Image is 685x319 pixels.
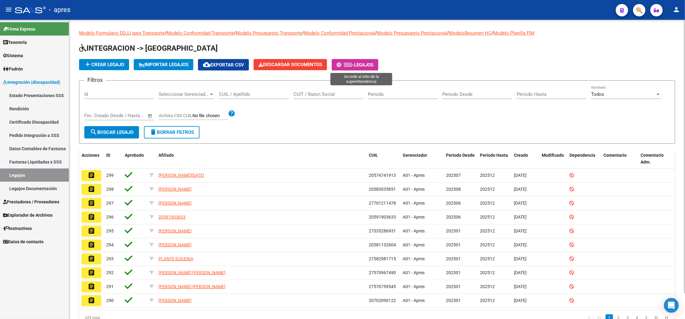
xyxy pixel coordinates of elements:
span: A01 - Apres [403,270,425,275]
span: 202512 [480,215,495,219]
span: 202512 [480,201,495,206]
span: Periodo Desde [446,153,475,158]
span: - apres [49,3,70,17]
a: Modelo Conformidad Transporte [166,30,234,36]
input: End date [110,113,140,118]
a: Modelo Planilla FIM [493,30,534,36]
span: [PERSON_NAME][DATE] [158,173,204,178]
span: [DATE] [514,284,527,289]
span: [PERSON_NAME] [PERSON_NAME] [158,284,225,289]
datatable-header-cell: Dependencia [567,149,601,169]
mat-icon: assignment [88,241,95,249]
span: 202512 [480,298,495,303]
span: 27570967490 [369,270,396,275]
span: 202501 [446,284,461,289]
span: 202512 [480,242,495,247]
span: 20583035851 [369,187,396,192]
span: 295 [106,228,114,233]
span: 202501 [446,298,461,303]
mat-icon: delete [149,128,157,136]
span: Legajos [354,62,373,68]
span: [DATE] [514,256,527,261]
h3: Filtros [84,76,106,84]
span: 20581132604 [369,242,396,247]
span: [DATE] [514,187,527,192]
span: 20702090122 [369,298,396,303]
span: 27570759545 [369,284,396,289]
span: - [337,62,354,68]
button: Crear Legajo [79,59,129,70]
span: Comentario [603,153,627,158]
mat-icon: assignment [88,213,95,221]
span: 202501 [446,256,461,261]
span: Buscar Legajo [90,130,133,135]
span: A01 - Apres [403,298,425,303]
mat-icon: assignment [88,297,95,304]
span: 293 [106,256,114,261]
span: 20574741913 [369,173,396,178]
span: 202512 [480,270,495,275]
span: Periodo Hasta [480,153,508,158]
mat-icon: menu [5,6,12,13]
span: 202501 [446,242,461,247]
span: A01 - Apres [403,242,425,247]
input: Archivo CSV CUIL [192,113,228,119]
span: [DATE] [514,242,527,247]
span: [DATE] [514,201,527,206]
span: Afiliado [158,153,174,158]
a: Modelo Presupuesto Transporte [236,30,302,36]
span: 202501 [446,270,461,275]
span: [PERSON_NAME] [158,201,191,206]
span: 202512 [480,256,495,261]
a: ModeloResumen HC [449,30,491,36]
span: [PERSON_NAME] [158,228,191,233]
mat-icon: assignment [88,227,95,235]
button: Exportar CSV [198,59,249,70]
span: Instructivos [3,225,32,232]
button: IMPORTAR LEGAJOS [134,59,193,70]
span: 297 [106,201,114,206]
button: Buscar Legajo [84,126,139,138]
span: Modificado [542,153,564,158]
span: 202507 [446,173,461,178]
a: Modelo Conformidad Prestacional [304,30,375,36]
datatable-header-cell: Periodo Desde [443,149,477,169]
div: Open Intercom Messenger [664,298,679,313]
span: 202512 [480,284,495,289]
span: Padrón [3,66,23,72]
span: 299 [106,173,114,178]
button: Borrar Filtros [144,126,200,138]
datatable-header-cell: Aprobado [122,149,147,169]
span: CUIL [369,153,378,158]
input: Start date [84,113,104,118]
span: 202512 [480,228,495,233]
span: Acciones [82,153,99,158]
datatable-header-cell: Gerenciador [400,149,443,169]
span: 202512 [480,187,495,192]
button: Descargar Documentos [254,59,327,70]
span: Datos de contacto [3,238,44,245]
span: Firma Express [3,26,35,32]
span: 296 [106,215,114,219]
span: Archivo CSV CUIL [159,113,192,118]
span: PLANTE EUGENIA [158,256,193,261]
button: Open calendar [147,113,154,120]
span: Explorador de Archivos [3,212,53,219]
span: Aprobado [125,153,144,158]
mat-icon: person [673,6,680,13]
span: Sistema [3,52,23,59]
span: 292 [106,270,114,275]
span: Prestadores / Proveedores [3,198,59,205]
mat-icon: assignment [88,255,95,262]
span: IMPORTAR LEGAJOS [139,62,188,67]
span: 20591903633 [369,215,396,219]
span: 291 [106,284,114,289]
button: -Legajos [332,59,378,70]
span: 298 [106,187,114,192]
a: Modelo Formulario DDJJ para Transporte [79,30,165,36]
span: 202512 [480,173,495,178]
datatable-header-cell: Periodo Hasta [477,149,511,169]
span: [DATE] [514,173,527,178]
mat-icon: assignment [88,283,95,290]
mat-icon: assignment [88,269,95,276]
